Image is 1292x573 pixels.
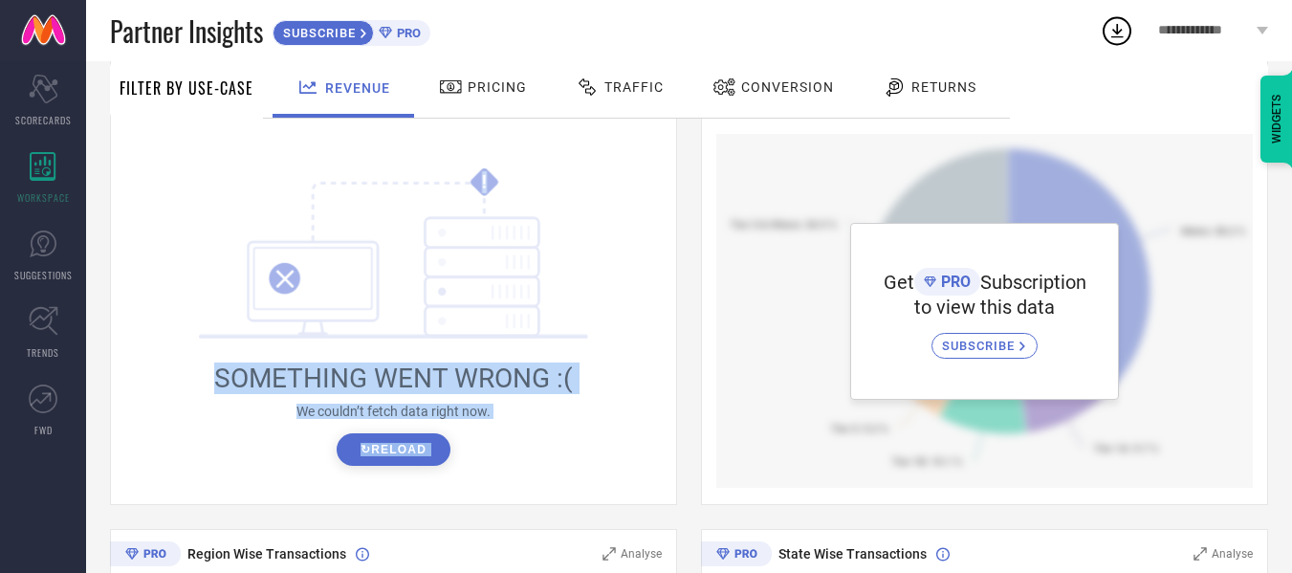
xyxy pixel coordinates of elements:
[325,80,390,96] span: Revenue
[1193,547,1207,561] svg: Zoom
[27,345,59,360] span: TRENDS
[273,15,430,46] a: SUBSCRIBEPRO
[468,79,527,95] span: Pricing
[604,79,664,95] span: Traffic
[187,546,346,562] span: Region Wise Transactions
[110,541,181,570] div: Premium
[14,268,73,282] span: SUGGESTIONS
[214,363,573,394] span: SOMETHING WENT WRONG :(
[120,77,253,99] span: Filter By Use-Case
[392,26,421,40] span: PRO
[980,271,1086,294] span: Subscription
[17,190,70,205] span: WORKSPACE
[296,404,491,419] span: We couldn’t fetch data right now.
[34,423,53,437] span: FWD
[778,546,927,562] span: State Wise Transactions
[337,433,450,466] button: ↻Reload
[621,547,662,561] span: Analyse
[931,319,1038,359] a: SUBSCRIBE
[942,339,1019,353] span: SUBSCRIBE
[884,271,914,294] span: Get
[914,296,1055,319] span: to view this data
[274,26,361,40] span: SUBSCRIBE
[701,541,772,570] div: Premium
[110,11,263,51] span: Partner Insights
[911,79,976,95] span: Returns
[741,79,834,95] span: Conversion
[1100,13,1134,48] div: Open download list
[482,171,487,193] tspan: !
[936,273,971,291] span: PRO
[1212,547,1253,561] span: Analyse
[602,547,616,561] svg: Zoom
[15,113,72,127] span: SCORECARDS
